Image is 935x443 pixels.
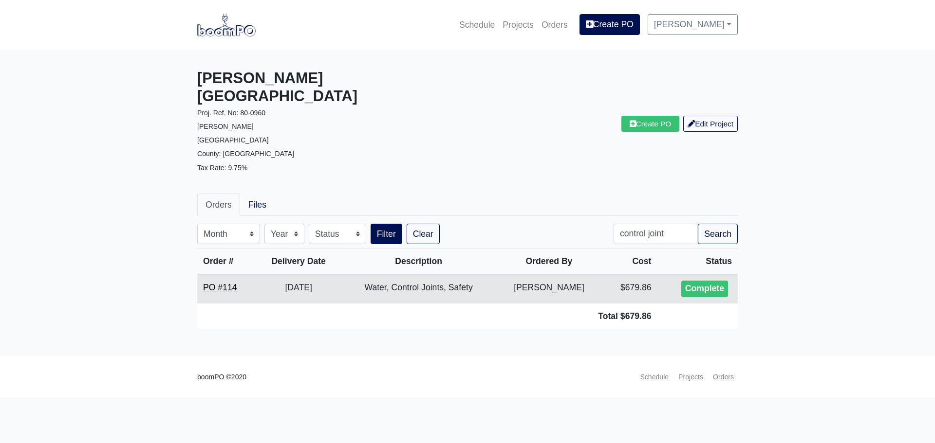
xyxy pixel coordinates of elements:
h3: [PERSON_NAME] [GEOGRAPHIC_DATA] [197,70,460,106]
small: Tax Rate: 9.75% [197,164,247,172]
small: County: [GEOGRAPHIC_DATA] [197,150,294,158]
small: [GEOGRAPHIC_DATA] [197,136,269,144]
th: Ordered By [496,248,602,274]
td: [DATE] [256,274,341,303]
a: Projects [674,368,707,387]
a: [PERSON_NAME] [648,14,738,35]
a: Schedule [636,368,673,387]
td: Water, Control Joints, Safety [341,274,496,303]
a: Orders [709,368,738,387]
small: boomPO ©2020 [197,372,246,383]
button: Filter [371,224,402,244]
td: $679.86 [602,274,657,303]
a: Files [240,194,275,216]
button: Search [698,224,738,244]
img: boomPO [197,14,256,36]
a: Edit Project [683,116,738,132]
small: [PERSON_NAME] [197,123,254,130]
td: Total $679.86 [197,303,657,329]
a: PO #114 [203,283,237,292]
a: Projects [499,14,538,35]
th: Status [657,248,738,274]
small: Proj. Ref. No: 80-0960 [197,109,265,117]
a: Orders [538,14,572,35]
th: Order # [197,248,256,274]
th: Delivery Date [256,248,341,274]
a: Schedule [455,14,499,35]
input: Search [614,224,698,244]
a: Orders [197,194,240,216]
a: Create PO [580,14,640,35]
td: [PERSON_NAME] [496,274,602,303]
div: Complete [681,281,728,297]
th: Description [341,248,496,274]
a: Create PO [621,116,680,132]
a: Clear [407,224,440,244]
th: Cost [602,248,657,274]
